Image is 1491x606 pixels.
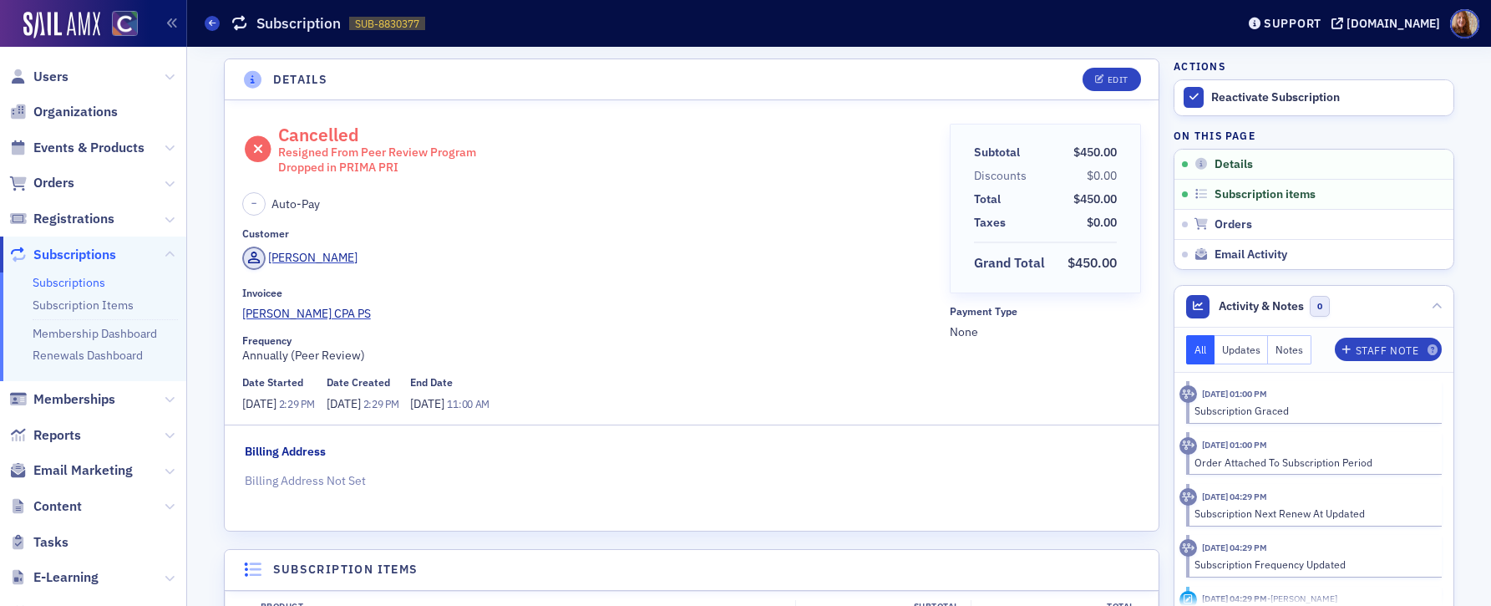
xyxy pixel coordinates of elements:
[1194,403,1431,418] div: Subscription Graced
[1202,542,1267,553] time: 11/21/2024 04:29 PM
[410,396,447,411] span: [DATE]
[33,275,105,290] a: Subscriptions
[9,103,118,121] a: Organizations
[33,390,115,409] span: Memberships
[33,568,99,587] span: E-Learning
[1174,80,1453,115] button: Reactivate Subscription
[974,214,1006,232] div: Taxes
[33,103,118,121] span: Organizations
[9,210,114,228] a: Registrations
[33,533,68,552] span: Tasks
[1450,9,1479,38] span: Profile
[1310,296,1331,317] span: 0
[1179,539,1197,557] div: Activity
[1264,16,1321,31] div: Support
[245,443,326,461] div: Billing Address
[256,13,341,33] h1: Subscription
[242,334,292,347] div: Frequency
[9,390,115,409] a: Memberships
[33,210,114,228] span: Registrations
[271,196,320,213] span: Auto-Pay
[974,167,1027,185] div: Discounts
[1202,593,1267,604] time: 11/21/2024 04:29 PM
[278,124,476,175] div: Cancelled
[1108,75,1128,84] div: Edit
[1087,215,1117,230] span: $0.00
[242,305,938,323] a: [PERSON_NAME] CPA PS
[1179,385,1197,403] div: Activity
[950,305,1017,318] div: Payment Type
[278,145,476,160] div: Resigned From Peer Review Program
[33,246,116,264] span: Subscriptions
[273,71,328,89] h4: Details
[1335,338,1443,361] button: Staff Note
[9,568,99,587] a: E-Learning
[23,12,100,38] img: SailAMX
[447,397,489,410] span: 11:00 AM
[242,247,358,270] a: [PERSON_NAME]
[273,561,418,578] h4: Subscription items
[112,11,138,37] img: SailAMX
[242,334,938,364] div: Annually (Peer Review)
[278,160,476,176] div: Dropped in PRIMA PRI
[1174,128,1454,143] h4: On this page
[1215,247,1287,262] span: Email Activity
[33,298,134,313] a: Subscription Items
[1267,593,1337,604] span: Sheila Duggan
[974,191,1007,208] span: Total
[9,426,81,445] a: Reports
[1068,254,1117,271] span: $450.00
[950,323,1141,341] span: None
[974,144,1020,161] div: Subtotal
[974,253,1051,273] span: Grand Total
[974,144,1026,161] span: Subtotal
[974,167,1032,185] span: Discounts
[9,174,74,192] a: Orders
[1194,557,1431,572] div: Subscription Frequency Updated
[33,426,81,445] span: Reports
[33,174,74,192] span: Orders
[242,376,303,389] div: Date Started
[1219,298,1304,315] span: Activity & Notes
[974,191,1001,208] div: Total
[1202,388,1267,400] time: 1/7/2025 01:00 PM
[1174,59,1225,74] h4: Actions
[33,461,133,480] span: Email Marketing
[33,497,82,516] span: Content
[251,197,256,211] span: –
[33,139,145,157] span: Events & Products
[242,305,394,323] span: Todd W Resch CPA PS
[242,396,279,411] span: [DATE]
[1346,16,1440,31] div: [DOMAIN_NAME]
[355,17,419,31] span: SUB-8830377
[1073,191,1117,206] span: $450.00
[974,214,1012,232] span: Taxes
[1268,335,1311,364] button: Notes
[268,249,358,267] div: [PERSON_NAME]
[242,227,289,240] div: Customer
[1356,346,1419,355] div: Staff Note
[242,287,282,299] div: Invoicee
[33,326,157,341] a: Membership Dashboard
[9,533,68,552] a: Tasks
[363,397,399,410] span: 2:29 PM
[1186,335,1215,364] button: All
[245,472,1138,490] p: Billing Address Not Set
[1087,168,1117,183] span: $0.00
[9,139,145,157] a: Events & Products
[9,461,133,480] a: Email Marketing
[9,497,82,516] a: Content
[1073,145,1117,160] span: $450.00
[1215,335,1269,364] button: Updates
[33,348,143,363] a: Renewals Dashboard
[1194,506,1431,521] div: Subscription Next Renew At Updated
[1202,439,1267,451] time: 1/7/2025 01:00 PM
[1215,187,1316,202] span: Subscription items
[1179,488,1197,506] div: Activity
[1211,90,1445,105] div: Reactivate Subscription
[1194,455,1431,470] div: Order Attached To Subscription Period
[9,246,116,264] a: Subscriptions
[33,68,68,86] span: Users
[327,376,390,389] div: Date Created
